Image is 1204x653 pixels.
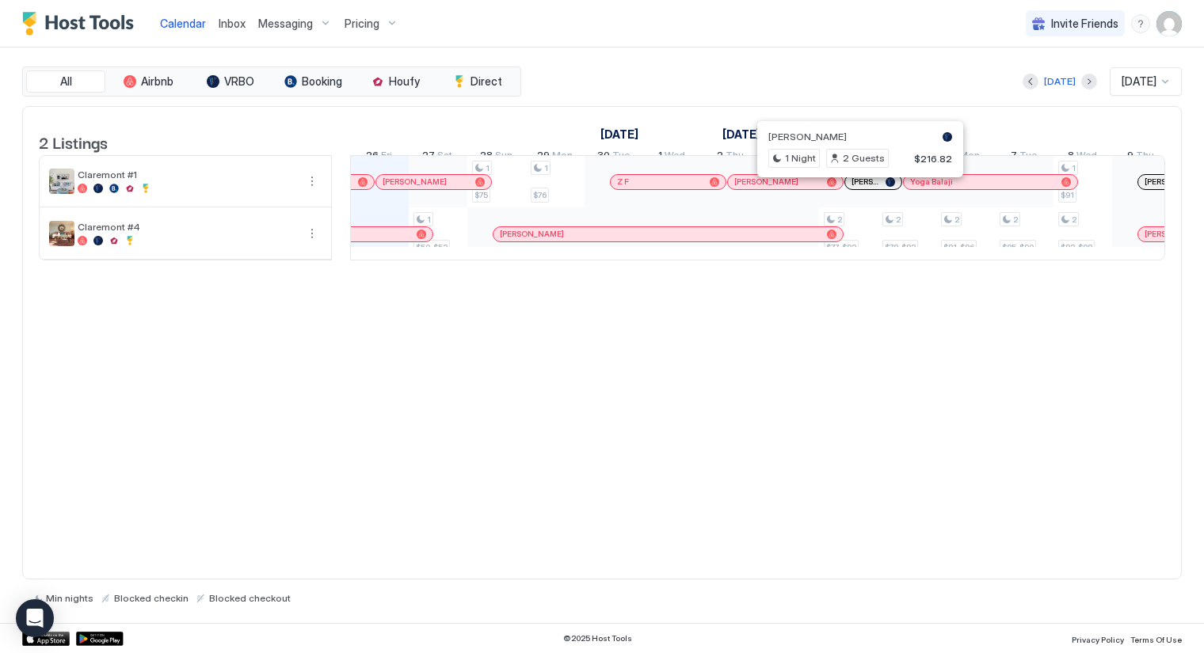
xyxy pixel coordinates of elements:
[273,70,352,93] button: Booking
[224,74,254,89] span: VRBO
[1007,146,1041,169] a: October 7, 2025
[219,17,246,30] span: Inbox
[109,70,188,93] button: Airbnb
[78,169,296,180] span: Claremont #1
[1061,190,1074,200] span: $91
[1076,149,1097,165] span: Wed
[596,123,642,146] a: September 11, 2025
[544,163,548,173] span: 1
[389,74,420,89] span: Houfy
[1136,149,1154,165] span: Thu
[438,70,517,93] button: Direct
[718,123,764,146] a: October 1, 2025
[910,177,953,187] span: Yoga Balaji
[1023,74,1038,89] button: Previous month
[826,242,856,252] span: $77-$82
[843,151,885,165] span: 2 Guests
[954,215,959,225] span: 2
[471,74,502,89] span: Direct
[726,149,744,165] span: Thu
[959,149,980,165] span: Mon
[303,172,322,191] button: More options
[563,633,632,644] span: © 2025 Host Tools
[495,149,512,165] span: Sun
[617,177,629,187] span: Z F
[1019,149,1037,165] span: Tue
[422,149,435,165] span: 27
[654,146,689,169] a: October 1, 2025
[1156,11,1182,36] div: User profile
[486,163,490,173] span: 1
[303,224,322,243] button: More options
[114,592,189,604] span: Blocked checkin
[537,149,550,165] span: 29
[437,149,452,165] span: Sat
[26,70,105,93] button: All
[1072,635,1124,644] span: Privacy Policy
[1044,74,1076,89] div: [DATE]
[947,146,984,169] a: October 6, 2025
[219,15,246,32] a: Inbox
[476,146,516,169] a: September 28, 2025
[1122,74,1156,89] span: [DATE]
[552,149,573,165] span: Mon
[356,70,435,93] button: Houfy
[160,15,206,32] a: Calendar
[896,215,901,225] span: 2
[1002,242,1034,252] span: $85-$90
[381,149,392,165] span: Fri
[49,221,74,246] div: listing image
[1127,149,1134,165] span: 9
[768,131,847,142] span: [PERSON_NAME]
[1013,215,1018,225] span: 2
[785,151,816,165] span: 1 Night
[383,177,447,187] span: [PERSON_NAME]
[1072,163,1076,173] span: 1
[713,146,748,169] a: October 2, 2025
[1064,146,1101,169] a: October 8, 2025
[533,190,547,200] span: $76
[1123,146,1158,169] a: October 9, 2025
[302,74,342,89] span: Booking
[427,215,431,225] span: 1
[16,599,54,637] div: Open Intercom Messenger
[1072,215,1076,225] span: 2
[480,149,493,165] span: 28
[1130,635,1182,644] span: Terms Of Use
[533,146,577,169] a: September 29, 2025
[474,190,488,200] span: $75
[1068,149,1074,165] span: 8
[943,242,974,252] span: $81-$86
[22,66,521,97] div: tab-group
[22,12,141,36] a: Host Tools Logo
[418,146,456,169] a: September 27, 2025
[258,17,313,31] span: Messaging
[914,153,952,165] span: $216.82
[303,172,322,191] div: menu
[1130,630,1182,647] a: Terms Of Use
[658,149,662,165] span: 1
[852,177,879,187] span: [PERSON_NAME]
[49,169,74,194] div: listing image
[160,17,206,30] span: Calendar
[665,149,685,165] span: Wed
[1061,242,1092,252] span: $83-$88
[837,215,842,225] span: 2
[209,592,291,604] span: Blocked checkout
[76,632,124,646] a: Google Play Store
[416,242,448,252] span: $50-$53
[303,224,322,243] div: menu
[1131,14,1150,33] div: menu
[78,221,296,233] span: Claremont #4
[597,149,610,165] span: 30
[734,177,798,187] span: [PERSON_NAME]
[612,149,630,165] span: Tue
[22,632,70,646] div: App Store
[345,17,379,31] span: Pricing
[885,242,916,252] span: $78-$83
[1011,149,1017,165] span: 7
[1081,74,1097,89] button: Next month
[1072,630,1124,647] a: Privacy Policy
